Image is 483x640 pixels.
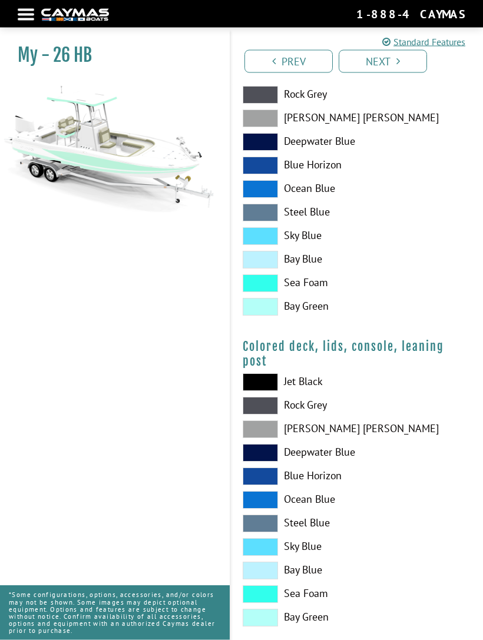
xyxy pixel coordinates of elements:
p: *Some configurations, options, accessories, and/or colors may not be shown. Some images may depic... [9,585,221,640]
label: Bay Blue [243,562,471,580]
div: 1-888-4CAYMAS [356,6,465,22]
label: Deepwater Blue [243,445,471,462]
label: [PERSON_NAME] [PERSON_NAME] [243,421,471,439]
label: Bay Green [243,299,471,316]
label: Blue Horizon [243,157,471,175]
a: Next [339,50,427,73]
img: white-logo-c9c8dbefe5ff5ceceb0f0178aa75bf4bb51f6bca0971e226c86eb53dfe498488.png [41,9,109,21]
label: Steel Blue [243,204,471,222]
label: Rock Grey [243,397,471,415]
label: Ocean Blue [243,181,471,198]
label: Sky Blue [243,228,471,246]
label: Sky Blue [243,539,471,556]
a: Prev [244,50,333,73]
ul: Pagination [241,48,483,73]
label: Bay Green [243,609,471,627]
label: Ocean Blue [243,492,471,509]
label: Bay Blue [243,251,471,269]
label: Jet Black [243,374,471,392]
label: [PERSON_NAME] [PERSON_NAME] [243,110,471,128]
h4: Colored deck, lids, console, leaning post [243,340,471,369]
label: Sea Foam [243,275,471,293]
a: Standard Features [382,35,465,49]
label: Steel Blue [243,515,471,533]
label: Blue Horizon [243,468,471,486]
label: Sea Foam [243,586,471,603]
label: Rock Grey [243,87,471,104]
h1: My - 26 HB [18,44,200,66]
label: Deepwater Blue [243,134,471,151]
